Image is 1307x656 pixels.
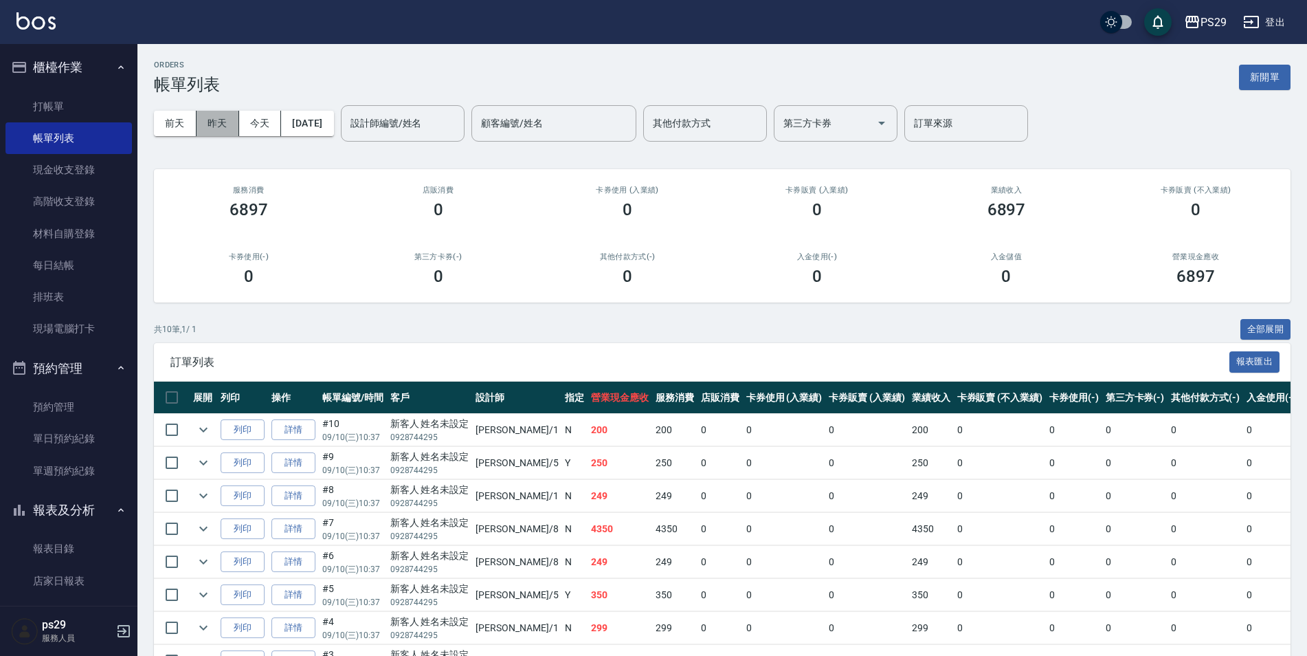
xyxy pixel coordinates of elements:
h5: ps29 [42,618,112,632]
td: 0 [743,612,826,644]
td: 249 [908,480,954,512]
th: 卡券販賣 (不入業績) [954,382,1046,414]
th: 操作 [268,382,319,414]
td: 200 [908,414,954,446]
h2: 卡券使用 (入業績) [549,186,706,195]
td: 0 [1102,612,1168,644]
td: 0 [1046,579,1102,611]
td: 0 [697,513,743,545]
img: Logo [16,12,56,30]
button: 列印 [221,617,265,639]
td: #7 [319,513,387,545]
td: 250 [908,447,954,479]
td: 0 [743,546,826,578]
button: 報表匯出 [1229,351,1280,373]
h3: 0 [434,200,443,219]
p: 09/10 (三) 10:37 [322,464,383,477]
h2: 卡券使用(-) [170,252,327,261]
td: 0 [825,579,908,611]
button: PS29 [1178,8,1232,36]
a: 互助日報表 [5,597,132,628]
p: 09/10 (三) 10:37 [322,530,383,543]
h2: 第三方卡券(-) [360,252,517,261]
td: 0 [1046,513,1102,545]
button: 預約管理 [5,351,132,386]
td: 0 [1102,579,1168,611]
td: 0 [1168,480,1243,512]
a: 詳情 [271,518,315,540]
a: 每日結帳 [5,250,132,281]
th: 入金使用(-) [1243,382,1299,414]
td: 249 [908,546,954,578]
button: Open [871,112,893,134]
a: 詳情 [271,584,315,606]
td: 0 [825,414,908,446]
button: 今天 [239,111,282,136]
p: 0928744295 [390,596,469,609]
a: 現場電腦打卡 [5,313,132,345]
p: 0928744295 [390,431,469,444]
td: 249 [652,480,697,512]
h3: 0 [623,267,632,286]
td: 0 [1102,480,1168,512]
td: 249 [588,480,652,512]
a: 預約管理 [5,391,132,423]
h2: 店販消費 [360,186,517,195]
td: 200 [588,414,652,446]
td: [PERSON_NAME] /8 [472,546,561,578]
td: 0 [697,480,743,512]
td: 0 [825,480,908,512]
td: 0 [697,447,743,479]
td: 299 [652,612,697,644]
h2: 業績收入 [928,186,1085,195]
button: 報表及分析 [5,492,132,528]
button: 前天 [154,111,197,136]
td: 0 [954,480,1046,512]
button: expand row [193,452,214,473]
h3: 帳單列表 [154,75,220,94]
th: 客戶 [387,382,473,414]
p: 共 10 筆, 1 / 1 [154,323,197,336]
td: 200 [652,414,697,446]
td: 0 [1102,414,1168,446]
span: 訂單列表 [170,356,1229,369]
p: 09/10 (三) 10:37 [322,431,383,444]
th: 帳單編號/時間 [319,382,387,414]
td: 0 [1168,579,1243,611]
p: 09/10 (三) 10:37 [322,497,383,510]
a: 報表匯出 [1229,355,1280,368]
td: 0 [1243,414,1299,446]
td: #4 [319,612,387,644]
div: 新客人 姓名未設定 [390,549,469,563]
td: 0 [697,579,743,611]
h2: 入金儲值 [928,252,1085,261]
td: #6 [319,546,387,578]
h3: 0 [812,200,822,219]
button: save [1144,8,1172,36]
h2: ORDERS [154,61,220,69]
td: N [561,612,588,644]
td: 0 [1102,546,1168,578]
button: 櫃檯作業 [5,50,132,85]
td: #9 [319,447,387,479]
td: 0 [954,546,1046,578]
div: 新客人 姓名未設定 [390,417,469,431]
th: 店販消費 [697,382,743,414]
td: 0 [743,447,826,479]
td: 0 [743,480,826,512]
td: 0 [1046,546,1102,578]
button: 新開單 [1239,65,1291,90]
th: 其他付款方式(-) [1168,382,1243,414]
td: N [561,480,588,512]
th: 卡券販賣 (入業績) [825,382,908,414]
a: 詳情 [271,617,315,639]
td: 0 [1243,447,1299,479]
div: 新客人 姓名未設定 [390,483,469,497]
td: 4350 [652,513,697,545]
td: 0 [697,612,743,644]
button: 列印 [221,452,265,474]
th: 指定 [561,382,588,414]
td: 0 [1168,414,1243,446]
div: 新客人 姓名未設定 [390,615,469,629]
button: expand row [193,518,214,539]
